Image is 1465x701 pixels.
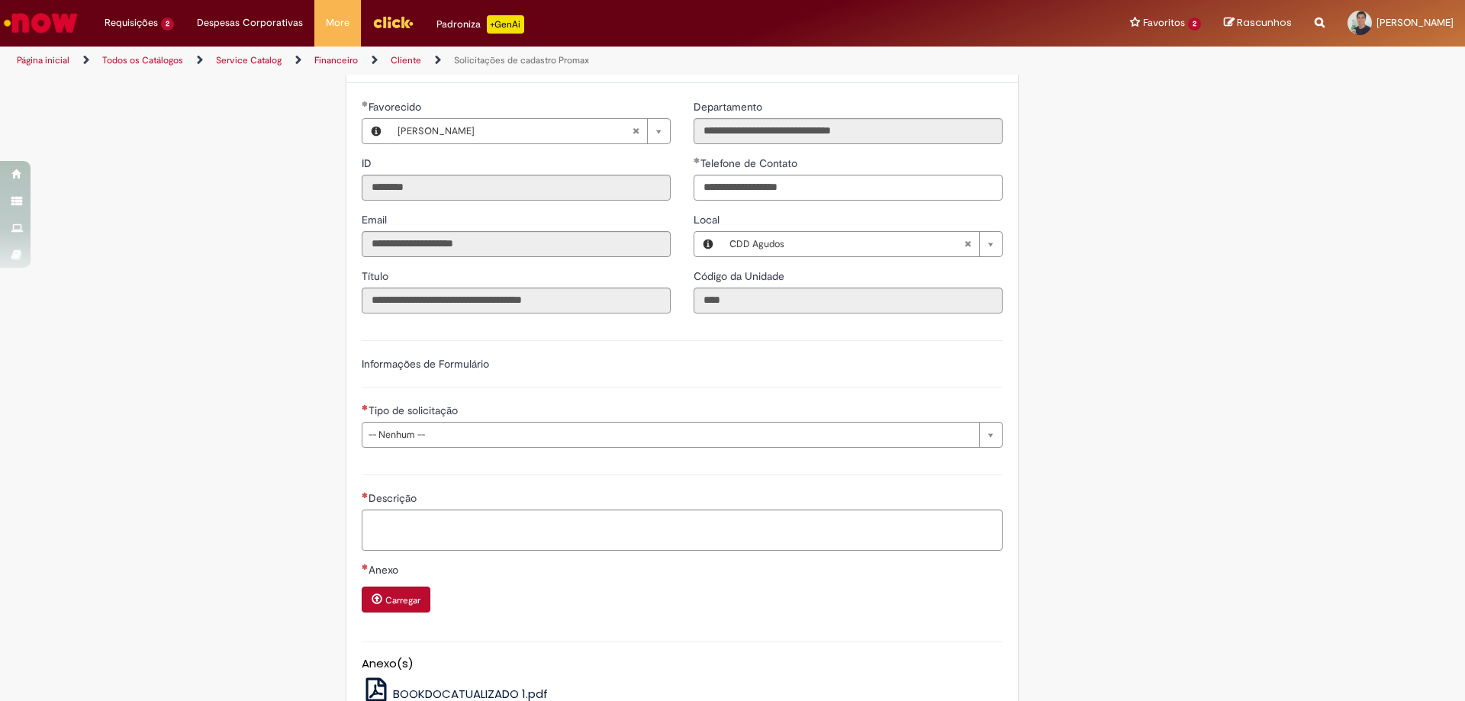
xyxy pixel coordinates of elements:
button: Carregar anexo de Anexo Required [362,587,430,613]
span: Requisições [105,15,158,31]
input: Código da Unidade [694,288,1003,314]
span: Somente leitura - Email [362,213,390,227]
span: Obrigatório Preenchido [362,101,369,107]
span: Rascunhos [1237,15,1292,30]
h5: Anexo(s) [362,658,1003,670]
img: ServiceNow [2,8,80,38]
a: [PERSON_NAME]Limpar campo Favorecido [390,119,670,143]
span: More [326,15,349,31]
button: Favorecido, Visualizar este registro Marcelo De Boucherville Maia [362,119,390,143]
span: Favoritos [1143,15,1185,31]
span: -- Nenhum -- [369,423,971,447]
input: Telefone de Contato [694,175,1003,201]
label: Somente leitura - Código da Unidade [694,269,787,284]
span: Somente leitura - Título [362,269,391,283]
span: Tipo de solicitação [369,404,461,417]
span: Descrição [369,491,420,505]
span: 2 [1188,18,1201,31]
span: Somente leitura - ID [362,156,375,170]
abbr: Limpar campo Favorecido [624,119,647,143]
a: Solicitações de cadastro Promax [454,54,589,66]
span: Despesas Corporativas [197,15,303,31]
span: Telefone de Contato [700,156,800,170]
a: Rascunhos [1224,16,1292,31]
label: Informações de Formulário [362,357,489,371]
a: Financeiro [314,54,358,66]
span: Local [694,213,723,227]
input: Título [362,288,671,314]
textarea: Descrição [362,510,1003,551]
a: Página inicial [17,54,69,66]
span: Necessários [362,404,369,410]
span: CDD Agudos [729,232,964,256]
input: Email [362,231,671,257]
span: Obrigatório Preenchido [694,157,700,163]
span: Somente leitura - Código da Unidade [694,269,787,283]
a: Service Catalog [216,54,282,66]
ul: Trilhas de página [11,47,965,75]
a: Cliente [391,54,421,66]
p: +GenAi [487,15,524,34]
input: ID [362,175,671,201]
abbr: Limpar campo Local [956,232,979,256]
span: Anexo [369,563,401,577]
span: Necessários - Favorecido [369,100,424,114]
span: Necessários [362,492,369,498]
small: Carregar [385,594,420,606]
span: [PERSON_NAME] [1376,16,1454,29]
label: Somente leitura - Departamento [694,99,765,114]
input: Departamento [694,118,1003,144]
div: Padroniza [436,15,524,34]
label: Somente leitura - Email [362,212,390,227]
span: Necessários [362,564,369,570]
a: Todos os Catálogos [102,54,183,66]
img: click_logo_yellow_360x200.png [372,11,414,34]
a: CDD AgudosLimpar campo Local [722,232,1002,256]
span: [PERSON_NAME] [398,119,632,143]
span: Somente leitura - Departamento [694,100,765,114]
label: Somente leitura - ID [362,156,375,171]
label: Somente leitura - Título [362,269,391,284]
span: 2 [161,18,174,31]
button: Local, Visualizar este registro CDD Agudos [694,232,722,256]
